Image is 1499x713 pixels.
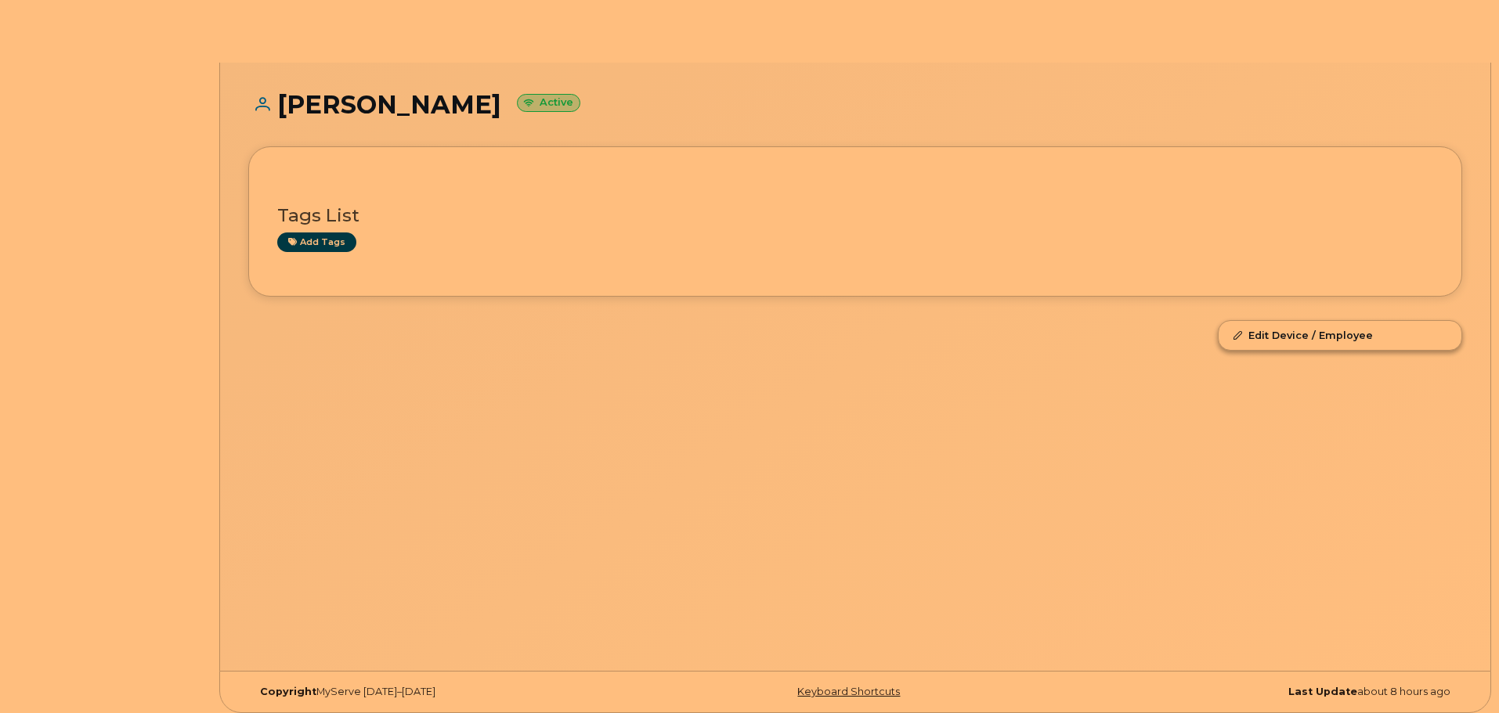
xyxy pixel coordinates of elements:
div: about 8 hours ago [1057,686,1462,698]
a: Add tags [277,232,356,252]
strong: Copyright [260,686,316,697]
small: Active [517,94,580,112]
h3: Tags List [277,206,1433,225]
a: Edit Device / Employee [1219,321,1461,349]
h1: [PERSON_NAME] [248,91,1462,118]
strong: Last Update [1288,686,1357,697]
div: MyServe [DATE]–[DATE] [248,686,653,698]
a: Keyboard Shortcuts [797,686,900,697]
